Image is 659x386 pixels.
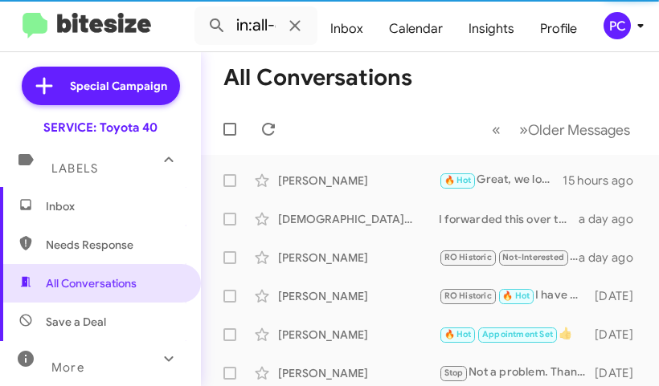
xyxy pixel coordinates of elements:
div: [DATE] [595,288,646,304]
span: « [492,120,501,140]
span: 🔥 Hot [502,291,530,301]
div: Thank you, we will adjust our records. [439,248,579,266]
div: [DEMOGRAPHIC_DATA][PERSON_NAME] [278,211,439,227]
div: [PERSON_NAME] [278,288,439,304]
nav: Page navigation example [483,113,640,146]
span: All Conversations [46,275,137,291]
div: a day ago [579,211,646,227]
span: Needs Response [46,237,182,253]
div: Great, we look forward to seeing you then. [439,171,563,189]
span: Stop [444,368,464,378]
div: [DATE] [595,365,646,381]
a: Calendar [376,6,456,52]
span: Not-Interested [502,252,564,262]
span: Inbox [46,198,182,214]
a: Insights [456,6,527,52]
span: » [519,120,528,140]
div: 15 hours ago [563,173,646,189]
button: Next [510,113,640,146]
div: [PERSON_NAME] [278,250,439,266]
div: [PERSON_NAME] [278,173,439,189]
span: 🔥 Hot [444,175,472,185]
span: Appointment Set [482,329,553,339]
input: Search [194,6,317,45]
div: SERVICE: Toyota 40 [43,120,158,136]
h1: All Conversations [223,65,412,91]
div: Not a problem. Thank you for the update [439,364,595,382]
span: Labels [51,161,98,176]
span: Special Campaign [70,78,167,94]
span: RO Historic [444,291,492,301]
a: Special Campaign [22,67,180,105]
div: I have morning and afternoon [DATE], is there a time you would prefer? Also, would you prefer to ... [439,286,595,305]
div: 👍 [439,325,595,343]
button: PC [590,12,641,39]
span: Older Messages [528,121,630,139]
a: Profile [527,6,590,52]
div: [PERSON_NAME] [278,365,439,381]
span: 🔥 Hot [444,329,472,339]
div: [DATE] [595,327,646,343]
div: a day ago [579,250,646,266]
a: Inbox [317,6,376,52]
button: Previous [482,113,510,146]
div: [PERSON_NAME] [278,327,439,343]
div: I forwarded this over to your advisor, they should reach out with pricing [439,211,579,227]
div: PC [604,12,631,39]
span: RO Historic [444,252,492,262]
